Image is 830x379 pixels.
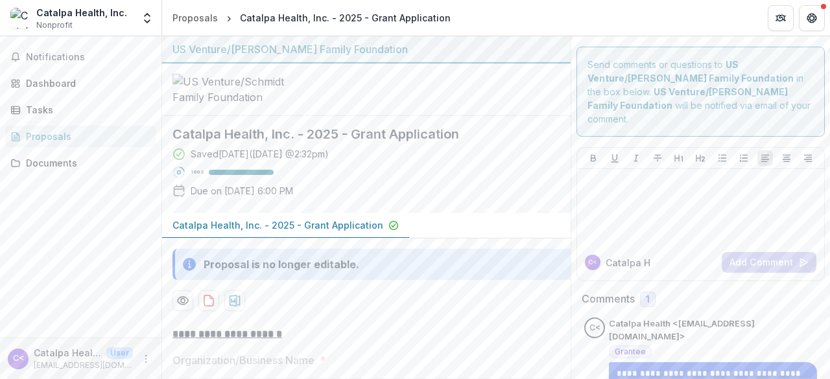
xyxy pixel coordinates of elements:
[240,11,451,25] div: Catalpa Health, Inc. - 2025 - Grant Application
[172,41,560,57] div: US Venture/[PERSON_NAME] Family Foundation
[5,73,156,94] a: Dashboard
[198,290,219,311] button: download-proposal
[5,152,156,174] a: Documents
[587,86,788,111] strong: US Venture/[PERSON_NAME] Family Foundation
[106,347,133,359] p: User
[172,218,383,232] p: Catalpa Health, Inc. - 2025 - Grant Application
[191,168,204,177] p: 100 %
[722,252,816,273] button: Add Comment
[768,5,794,31] button: Partners
[582,293,635,305] h2: Comments
[172,126,539,142] h2: Catalpa Health, Inc. - 2025 - Grant Application
[671,150,687,166] button: Heading 1
[26,103,146,117] div: Tasks
[615,347,646,356] span: Grantee
[757,150,773,166] button: Align Left
[589,324,600,332] div: Catalpa Health <catalpahealth@gmail.com>
[646,294,650,305] span: 1
[650,150,665,166] button: Strike
[576,47,825,137] div: Send comments or questions to in the box below. will be notified via email of your comment.
[628,150,644,166] button: Italicize
[609,317,817,343] p: Catalpa Health <[EMAIL_ADDRESS][DOMAIN_NAME]>
[138,5,156,31] button: Open entity switcher
[34,360,133,371] p: [EMAIL_ADDRESS][DOMAIN_NAME]
[26,156,146,170] div: Documents
[693,150,708,166] button: Heading 2
[167,8,223,27] a: Proposals
[34,346,101,360] p: Catalpa Health <[EMAIL_ADDRESS][DOMAIN_NAME]>
[36,19,73,31] span: Nonprofit
[191,184,293,198] p: Due on [DATE] 6:00 PM
[191,147,329,161] div: Saved [DATE] ( [DATE] @ 2:32pm )
[5,47,156,67] button: Notifications
[586,150,601,166] button: Bold
[26,76,146,90] div: Dashboard
[167,8,456,27] nav: breadcrumb
[172,11,218,25] div: Proposals
[715,150,730,166] button: Bullet List
[607,150,622,166] button: Underline
[13,354,24,363] div: Catalpa Health <catalpahealth@gmail.com>
[204,257,359,272] div: Proposal is no longer editable.
[800,150,816,166] button: Align Right
[779,150,794,166] button: Align Center
[224,290,245,311] button: download-proposal
[26,130,146,143] div: Proposals
[36,6,127,19] div: Catalpa Health, Inc.
[10,8,31,29] img: Catalpa Health, Inc.
[5,126,156,147] a: Proposals
[172,290,193,311] button: Preview d2a8c3d8-1758-402d-bafd-8d87d6500c7f-0.pdf
[26,52,151,63] span: Notifications
[172,352,314,368] p: Organization/Business Name
[5,99,156,121] a: Tasks
[588,259,597,266] div: Catalpa Health <catalpahealth@gmail.com>
[736,150,752,166] button: Ordered List
[606,256,650,270] p: Catalpa H
[138,351,154,367] button: More
[172,74,302,105] img: US Venture/Schmidt Family Foundation
[799,5,825,31] button: Get Help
